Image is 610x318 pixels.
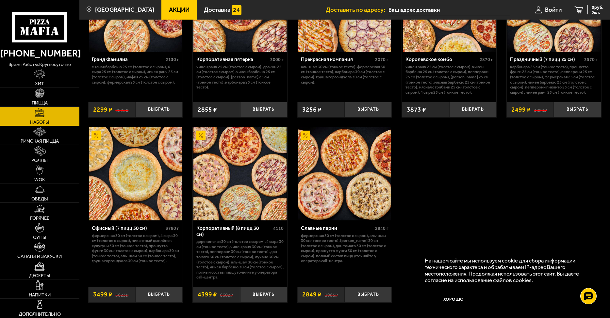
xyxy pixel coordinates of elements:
span: Наборы [30,120,49,125]
span: Хит [35,81,44,86]
span: Обеды [31,197,48,201]
span: Доставить по адресу: [326,7,388,13]
img: Корпоративный (8 пицц 30 см) [193,127,287,220]
span: Горячее [30,216,49,221]
p: Чикен Ранч 25 см (толстое с сыром), Чикен Барбекю 25 см (толстое с сыром), Пепперони 25 см (толст... [405,64,493,95]
span: [GEOGRAPHIC_DATA] [95,7,154,13]
p: На нашем сайте мы используем cookie для сбора информации технического характера и обрабатываем IP... [425,257,591,284]
div: Корпоративная пятерка [196,56,269,63]
span: 2130 г [166,57,179,62]
span: 2499 ₽ [511,106,531,113]
button: Выбрать [240,287,288,302]
p: Чикен Ранч 25 см (толстое с сыром), Дракон 25 см (толстое с сыром), Чикен Барбекю 25 см (толстое ... [196,64,284,90]
span: Римская пицца [21,139,59,144]
s: 3985 ₽ [325,291,338,297]
span: 2849 ₽ [302,291,321,297]
s: 5623 ₽ [115,291,128,297]
span: Дополнительно [19,312,61,317]
button: Выбрать [449,102,497,118]
p: Фермерская 30 см (толстое с сыром), 4 сыра 30 см (толстое с сыром), Пикантный цыплёнок сулугуни 3... [92,233,179,263]
div: Офисный (7 пицц 30 см) [92,225,164,231]
button: Выбрать [345,287,392,302]
span: 3499 ₽ [93,291,112,297]
div: Корпоративный (8 пицц 30 см) [196,225,272,237]
img: Славные парни [298,127,391,220]
a: АкционныйОфисный (7 пицц 30 см) [88,127,183,220]
span: 2840 г [375,226,388,231]
img: Акционный [196,131,206,140]
span: Десерты [29,273,50,278]
img: Офисный (7 пицц 30 см) [89,127,182,220]
div: Прекрасная компания [301,56,373,63]
span: Акции [169,7,190,13]
button: Выбрать [135,102,183,118]
span: 3780 г [166,226,179,231]
span: WOK [34,177,45,182]
span: 0 руб. [592,5,603,10]
button: Выбрать [240,102,288,118]
p: Фермерская 30 см (толстое с сыром), Аль-Шам 30 см (тонкое тесто), [PERSON_NAME] 30 см (толстое с ... [301,233,388,263]
p: Аль-Шам 30 см (тонкое тесто), Фермерская 30 см (тонкое тесто), Карбонара 30 см (толстое с сыром),... [301,64,388,85]
input: Ваш адрес доставки [388,4,510,16]
span: 2070 г [375,57,388,62]
s: 2825 ₽ [115,106,128,113]
p: Карбонара 25 см (тонкое тесто), Прошутто Фунги 25 см (тонкое тесто), Пепперони 25 см (толстое с с... [510,64,598,95]
span: 2000 г [270,57,284,62]
span: 2855 ₽ [198,106,217,113]
button: Выбрать [554,102,601,118]
div: Праздничный (7 пицц 25 см) [510,56,583,63]
span: 2870 г [480,57,493,62]
button: Выбрать [135,287,183,302]
span: Роллы [31,158,48,163]
s: 6602 ₽ [220,291,233,297]
p: Деревенская 30 см (толстое с сыром), 4 сыра 30 см (тонкое тесто), Чикен Ранч 30 см (тонкое тесто)... [196,239,284,280]
img: 15daf4d41897b9f0e9f617042186c801.svg [232,5,241,15]
span: Супы [33,235,46,240]
span: Пицца [32,101,48,105]
p: Мясная Барбекю 25 см (толстое с сыром), 4 сыра 25 см (толстое с сыром), Чикен Ранч 25 см (толстое... [92,64,179,85]
span: 0 шт. [592,10,603,14]
img: Акционный [301,131,310,140]
span: 3256 ₽ [302,106,321,113]
button: Выбрать [345,102,392,118]
span: Салаты и закуски [17,254,62,259]
s: 3823 ₽ [534,106,547,113]
span: 3873 ₽ [407,106,426,113]
span: Доставка [204,7,230,13]
span: 2570 г [584,57,598,62]
a: АкционныйСлавные парни [297,127,392,220]
span: Напитки [29,293,51,297]
div: Славные парни [301,225,373,231]
div: Гранд Фамилиа [92,56,164,63]
button: Хорошо [425,290,482,309]
span: 2299 ₽ [93,106,112,113]
div: Королевское комбо [405,56,478,63]
span: Войти [545,7,562,13]
img: Акционный [91,131,101,140]
a: АкционныйКорпоративный (8 пицц 30 см) [193,127,287,220]
span: 4110 [273,226,284,231]
span: 4399 ₽ [198,291,217,297]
